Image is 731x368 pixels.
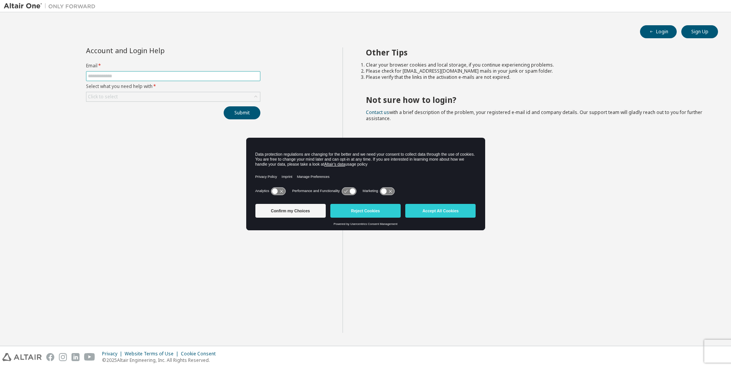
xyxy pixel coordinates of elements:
div: Click to select [86,92,260,101]
img: facebook.svg [46,353,54,361]
div: Website Terms of Use [125,351,181,357]
li: Please verify that the links in the activation e-mails are not expired. [366,74,705,80]
span: with a brief description of the problem, your registered e-mail id and company details. Our suppo... [366,109,702,122]
li: Clear your browser cookies and local storage, if you continue experiencing problems. [366,62,705,68]
button: Login [640,25,677,38]
button: Sign Up [681,25,718,38]
img: Altair One [4,2,99,10]
img: altair_logo.svg [2,353,42,361]
img: linkedin.svg [71,353,80,361]
h2: Not sure how to login? [366,95,705,105]
p: © 2025 Altair Engineering, Inc. All Rights Reserved. [102,357,220,363]
a: Contact us [366,109,389,116]
label: Select what you need help with [86,83,260,90]
img: youtube.svg [84,353,95,361]
div: Account and Login Help [86,47,226,54]
label: Email [86,63,260,69]
img: instagram.svg [59,353,67,361]
h2: Other Tips [366,47,705,57]
li: Please check for [EMAIL_ADDRESS][DOMAIN_NAME] mails in your junk or spam folder. [366,68,705,74]
div: Click to select [88,94,118,100]
div: Cookie Consent [181,351,220,357]
button: Submit [224,106,260,119]
div: Privacy [102,351,125,357]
